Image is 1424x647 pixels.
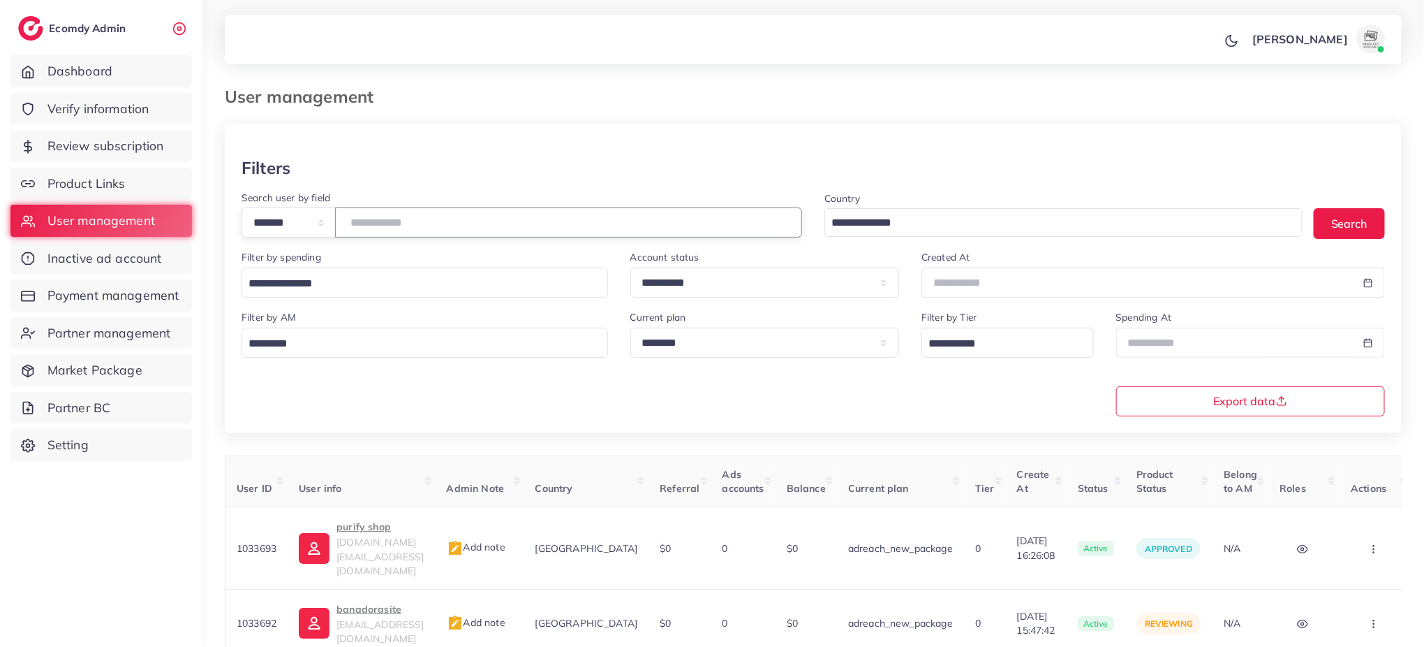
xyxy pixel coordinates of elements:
[826,212,1284,234] input: Search for option
[1078,541,1114,556] span: active
[1314,208,1385,238] button: Search
[447,482,505,495] span: Admin Note
[244,273,590,295] input: Search for option
[1224,542,1240,555] span: N/A
[921,310,977,324] label: Filter by Tier
[1351,482,1386,495] span: Actions
[1017,468,1050,495] span: Create At
[49,22,129,35] h2: Ecomdy Admin
[47,175,126,193] span: Product Links
[924,333,1075,355] input: Search for option
[47,100,149,118] span: Verify information
[1017,534,1055,562] span: [DATE] 16:26:08
[660,542,671,555] span: $0
[18,16,129,41] a: logoEcomdy Admin
[47,324,171,342] span: Partner management
[47,361,142,379] span: Market Package
[660,482,699,495] span: Referral
[242,328,608,358] div: Search for option
[1245,25,1390,53] a: [PERSON_NAME]avatar
[787,482,826,495] span: Balance
[10,130,192,162] a: Review subscription
[975,542,981,555] span: 0
[1078,482,1108,495] span: Status
[1116,386,1386,416] button: Export data
[722,542,728,555] span: 0
[1116,310,1172,324] label: Spending At
[535,617,638,630] span: [GEOGRAPHIC_DATA]
[1224,617,1240,630] span: N/A
[1078,616,1114,632] span: active
[47,212,155,230] span: User management
[242,250,321,264] label: Filter by spending
[299,482,341,495] span: User info
[824,191,860,205] label: Country
[722,468,764,495] span: Ads accounts
[10,93,192,125] a: Verify information
[47,286,179,305] span: Payment management
[660,617,671,630] span: $0
[336,618,424,645] span: [EMAIL_ADDRESS][DOMAIN_NAME]
[1280,482,1306,495] span: Roles
[1145,618,1193,629] span: reviewing
[1145,544,1192,554] span: approved
[47,436,89,454] span: Setting
[237,617,276,630] span: 1033692
[447,540,463,557] img: admin_note.cdd0b510.svg
[299,518,424,578] a: purify shop[DOMAIN_NAME][EMAIL_ADDRESS][DOMAIN_NAME]
[848,617,953,630] span: adreach_new_package
[10,317,192,349] a: Partner management
[336,518,424,535] p: purify shop
[242,158,290,178] h3: Filters
[47,137,164,155] span: Review subscription
[630,250,699,264] label: Account status
[10,55,192,87] a: Dashboard
[787,617,798,630] span: $0
[630,310,686,324] label: Current plan
[299,601,424,646] a: banadorasite[EMAIL_ADDRESS][DOMAIN_NAME]
[1224,468,1257,495] span: Belong to AM
[10,279,192,312] a: Payment management
[10,168,192,200] a: Product Links
[447,616,505,629] span: Add note
[1214,395,1287,407] span: Export data
[722,617,728,630] span: 0
[1357,25,1385,53] img: avatar
[242,268,608,298] div: Search for option
[975,482,995,495] span: Tier
[47,399,111,417] span: Partner BC
[18,16,43,41] img: logo
[244,333,590,355] input: Search for option
[242,310,296,324] label: Filter by AM
[535,542,638,555] span: [GEOGRAPHIC_DATA]
[921,250,970,264] label: Created At
[975,617,981,630] span: 0
[299,608,329,639] img: ic-user-info.36bf1079.svg
[447,615,463,632] img: admin_note.cdd0b510.svg
[787,542,798,555] span: $0
[10,429,192,461] a: Setting
[447,541,505,553] span: Add note
[1252,31,1348,48] p: [PERSON_NAME]
[848,542,953,555] span: adreach_new_package
[10,392,192,424] a: Partner BC
[299,533,329,564] img: ic-user-info.36bf1079.svg
[242,191,330,205] label: Search user by field
[237,542,276,555] span: 1033693
[10,242,192,275] a: Inactive ad account
[237,482,272,495] span: User ID
[225,87,385,107] h3: User management
[47,62,112,80] span: Dashboard
[921,328,1093,358] div: Search for option
[10,354,192,386] a: Market Package
[1017,609,1055,638] span: [DATE] 15:47:42
[848,482,909,495] span: Current plan
[10,205,192,237] a: User management
[1136,468,1173,495] span: Product Status
[535,482,573,495] span: Country
[336,536,424,577] span: [DOMAIN_NAME][EMAIL_ADDRESS][DOMAIN_NAME]
[336,601,424,618] p: banadorasite
[47,249,162,268] span: Inactive ad account
[824,208,1303,237] div: Search for option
